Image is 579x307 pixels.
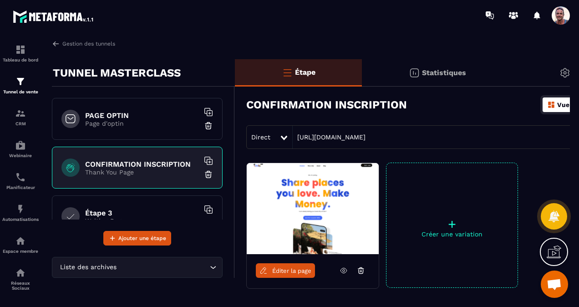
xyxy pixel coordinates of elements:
[2,165,39,197] a: schedulerschedulerPlanificateur
[15,235,26,246] img: automations
[409,67,420,78] img: stats.20deebd0.svg
[251,133,270,141] span: Direct
[2,101,39,133] a: formationformationCRM
[2,133,39,165] a: automationsautomationsWebinaire
[2,121,39,126] p: CRM
[15,267,26,278] img: social-network
[2,153,39,158] p: Webinaire
[547,101,555,109] img: dashboard-orange.40269519.svg
[541,271,568,298] a: Ouvrir le chat
[85,217,199,225] p: Waiting Page
[2,217,39,222] p: Automatisations
[2,185,39,190] p: Planificateur
[52,40,60,48] img: arrow
[272,267,311,274] span: Éditer la page
[2,249,39,254] p: Espace membre
[85,120,199,127] p: Page d'optin
[2,37,39,69] a: formationformationTableau de bord
[2,229,39,261] a: automationsautomationsEspace membre
[246,98,407,111] h3: CONFIRMATION INSCRIPTION
[2,69,39,101] a: formationformationTunnel de vente
[2,89,39,94] p: Tunnel de vente
[2,281,39,291] p: Réseaux Sociaux
[15,204,26,215] img: automations
[85,209,199,217] h6: Étape 3
[58,262,118,272] span: Liste des archives
[204,219,213,228] img: trash
[559,67,570,78] img: setting-gr.5f69749f.svg
[204,170,213,179] img: trash
[293,133,366,141] a: [URL][DOMAIN_NAME]
[15,140,26,151] img: automations
[52,257,223,278] div: Search for option
[85,169,199,176] p: Thank You Page
[103,231,171,246] button: Ajouter une étape
[2,57,39,62] p: Tableau de bord
[15,76,26,87] img: formation
[15,108,26,119] img: formation
[386,230,518,238] p: Créer une variation
[204,121,213,130] img: trash
[2,261,39,297] a: social-networksocial-networkRéseaux Sociaux
[85,160,199,169] h6: CONFIRMATION INSCRIPTION
[118,262,208,272] input: Search for option
[295,68,315,77] p: Étape
[386,218,518,230] p: +
[52,40,115,48] a: Gestion des tunnels
[282,67,293,78] img: bars-o.4a397970.svg
[247,163,379,254] img: image
[15,172,26,183] img: scheduler
[2,197,39,229] a: automationsautomationsAutomatisations
[15,44,26,55] img: formation
[53,64,181,82] p: TUNNEL MASTERCLASS
[13,8,95,25] img: logo
[85,111,199,120] h6: PAGE OPTIN
[422,68,466,77] p: Statistiques
[256,263,315,278] a: Éditer la page
[118,234,166,243] span: Ajouter une étape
